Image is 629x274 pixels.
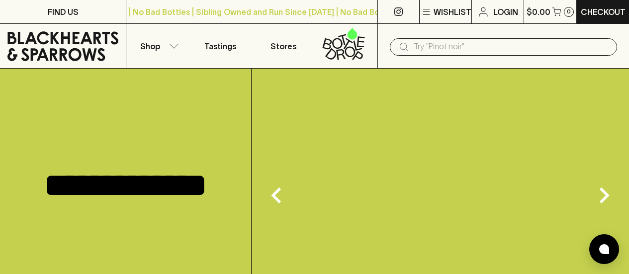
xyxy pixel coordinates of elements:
[581,6,626,18] p: Checkout
[140,40,160,52] p: Shop
[257,176,296,215] button: Previous
[189,24,252,68] a: Tastings
[493,6,518,18] p: Login
[204,40,236,52] p: Tastings
[270,40,296,52] p: Stores
[599,244,609,254] img: bubble-icon
[567,9,571,14] p: 0
[414,39,609,55] input: Try "Pinot noir"
[48,6,79,18] p: FIND US
[584,176,624,215] button: Next
[527,6,550,18] p: $0.00
[126,24,189,68] button: Shop
[252,24,315,68] a: Stores
[434,6,471,18] p: Wishlist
